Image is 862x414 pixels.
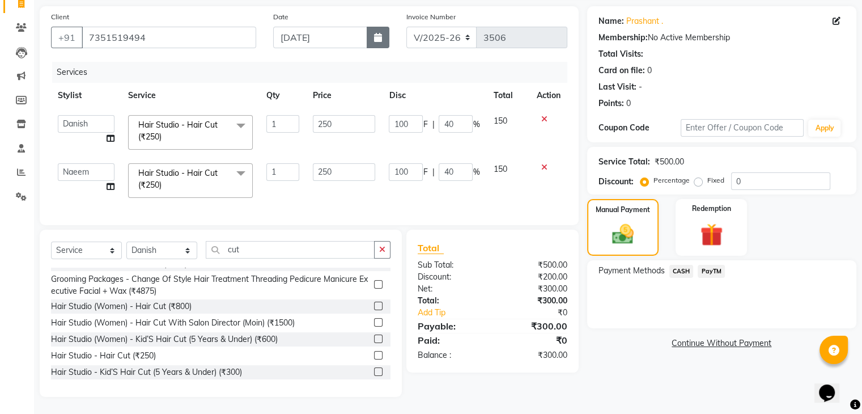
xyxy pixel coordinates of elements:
[808,120,840,137] button: Apply
[493,116,507,126] span: 150
[473,119,479,130] span: %
[162,132,167,142] a: x
[273,12,288,22] label: Date
[693,221,730,249] img: _gift.svg
[306,83,382,108] th: Price
[138,120,218,142] span: Hair Studio - Hair Cut (₹250)
[486,83,529,108] th: Total
[409,295,492,307] div: Total:
[598,265,665,277] span: Payment Methods
[409,283,492,295] div: Net:
[598,32,845,44] div: No Active Membership
[626,98,631,109] div: 0
[655,156,684,168] div: ₹500.00
[52,62,576,83] div: Services
[506,307,575,319] div: ₹0
[626,15,663,27] a: Prashant .
[814,369,851,403] iframe: chat widget
[51,83,121,108] th: Stylist
[492,271,576,283] div: ₹200.00
[598,32,648,44] div: Membership:
[669,265,694,278] span: CASH
[598,15,624,27] div: Name:
[409,349,492,361] div: Balance :
[423,119,427,130] span: F
[493,164,507,174] span: 150
[530,83,567,108] th: Action
[51,317,295,329] div: Hair Studio (Women) - Hair Cut With Salon Director (Moin) (₹1500)
[162,180,167,190] a: x
[409,333,492,347] div: Paid:
[598,122,681,134] div: Coupon Code
[409,319,492,333] div: Payable:
[51,350,156,362] div: Hair Studio - Hair Cut (₹250)
[707,175,724,185] label: Fixed
[121,83,260,108] th: Service
[423,166,427,178] span: F
[589,337,854,349] a: Continue Without Payment
[51,273,370,297] div: Grooming Packages - Change Of Style Hair Treatment Threading Pedicure Manicure Executive Facial +...
[418,242,444,254] span: Total
[647,65,652,77] div: 0
[492,259,576,271] div: ₹500.00
[492,283,576,295] div: ₹300.00
[206,241,375,259] input: Search or Scan
[51,301,192,312] div: Hair Studio (Women) - Hair Cut (₹800)
[492,333,576,347] div: ₹0
[492,349,576,361] div: ₹300.00
[692,204,731,214] label: Redemption
[681,119,804,137] input: Enter Offer / Coupon Code
[51,12,69,22] label: Client
[260,83,306,108] th: Qty
[51,333,278,345] div: Hair Studio (Women) - Kid’S Hair Cut (5 Years & Under) (₹600)
[598,65,645,77] div: Card on file:
[598,176,634,188] div: Discount:
[605,222,640,247] img: _cash.svg
[409,307,506,319] a: Add Tip
[409,259,492,271] div: Sub Total:
[596,205,650,215] label: Manual Payment
[432,119,434,130] span: |
[473,166,479,178] span: %
[639,81,642,93] div: -
[82,27,256,48] input: Search by Name/Mobile/Email/Code
[492,319,576,333] div: ₹300.00
[382,83,486,108] th: Disc
[492,295,576,307] div: ₹300.00
[698,265,725,278] span: PayTM
[138,168,218,190] span: Hair Studio - Hair Cut (₹250)
[598,48,643,60] div: Total Visits:
[598,81,636,93] div: Last Visit:
[432,166,434,178] span: |
[51,27,83,48] button: +91
[653,175,690,185] label: Percentage
[406,12,456,22] label: Invoice Number
[598,156,650,168] div: Service Total:
[598,98,624,109] div: Points:
[51,366,242,378] div: Hair Studio - Kid’S Hair Cut (5 Years & Under) (₹300)
[409,271,492,283] div: Discount:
